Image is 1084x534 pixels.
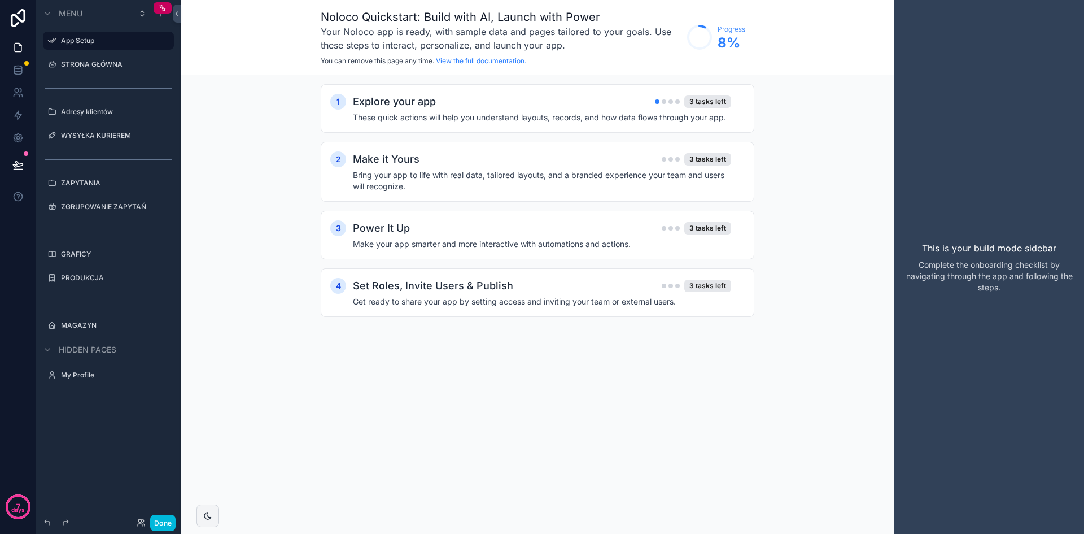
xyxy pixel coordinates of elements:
label: ZGRUPOWANIE ZAPYTAŃ [61,202,167,211]
p: This is your build mode sidebar [922,241,1056,255]
label: App Setup [61,36,167,45]
h3: Your Noloco app is ready, with sample data and pages tailored to your goals. Use these steps to i... [321,25,681,52]
a: View the full documentation. [436,57,526,65]
label: WYSYŁKA KURIEREM [61,131,167,140]
button: Done [150,515,176,531]
span: Progress [718,25,745,34]
p: days [11,506,25,515]
h1: Noloco Quickstart: Build with AI, Launch with Power [321,9,681,25]
span: 8 % [718,34,745,52]
label: Adresy klientów [61,107,167,116]
span: Menu [59,8,82,19]
label: My Profile [61,371,167,380]
span: Hidden pages [59,344,116,355]
p: Complete the onboarding checklist by navigating through the app and following the steps. [903,259,1075,293]
span: You can remove this page any time. [321,57,434,65]
p: 7 [16,501,20,513]
label: ZAPYTANIA [61,179,167,188]
label: MAGAZYN [61,321,167,330]
label: PRODUKCJA [61,273,167,283]
label: GRAFICY [61,250,167,259]
label: STRONA GŁÓWNA [61,60,167,69]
